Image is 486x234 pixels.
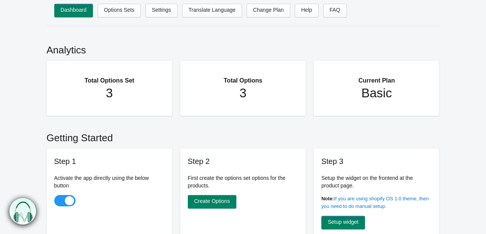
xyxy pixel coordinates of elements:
[195,86,291,101] h1: 3
[188,195,236,209] a: Create Options
[321,196,429,209] a: If you are using shopify OS 1.0 theme, then you need to do manual setup.
[54,4,93,17] a: Dashboard
[188,174,299,189] p: First create the options set options for the products.
[62,68,157,86] h2: Total Options Set
[8,198,35,225] img: bxm.png
[47,36,440,61] h2: Analytics
[321,216,365,229] a: Setup widget
[321,156,432,167] h3: Step 3
[54,174,165,189] p: Activate the app directly using the below button
[329,86,425,101] h1: Basic
[329,68,425,86] h2: Current Plan
[247,4,290,17] a: Change Plan
[321,196,334,201] b: Note:
[98,4,141,17] a: Options Sets
[182,4,242,17] a: Translate Language
[47,123,440,148] h2: Getting Started
[295,4,319,17] a: Help
[62,86,157,101] h1: 3
[323,4,347,17] a: FAQ
[195,68,291,86] h2: Total Options
[54,156,165,167] h3: Step 1
[188,156,299,167] h3: Step 2
[145,4,178,17] a: Settings
[321,174,432,189] p: Setup the widget on the frontend at the product page.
